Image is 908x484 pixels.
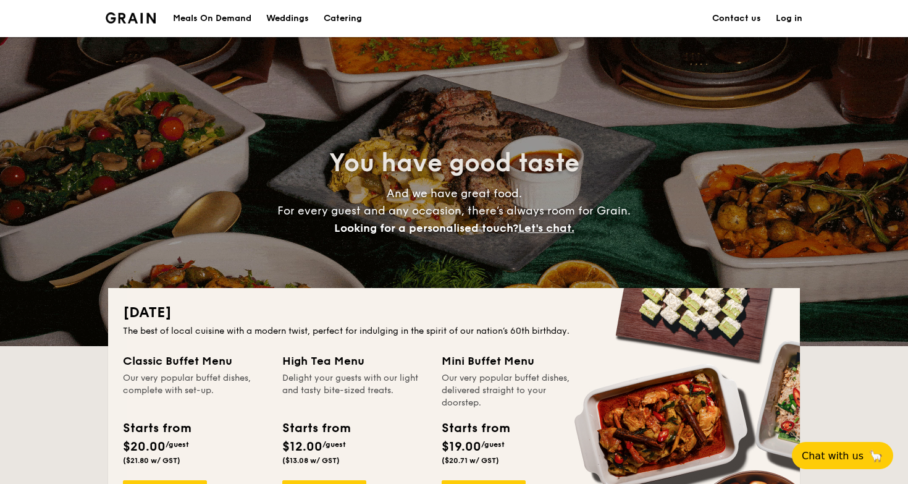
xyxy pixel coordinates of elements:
span: Let's chat. [518,221,574,235]
span: Chat with us [802,450,864,462]
span: $19.00 [442,439,481,454]
span: 🦙 [868,449,883,463]
div: Our very popular buffet dishes, complete with set-up. [123,372,267,409]
div: Starts from [282,419,350,438]
span: $20.00 [123,439,166,454]
div: Mini Buffet Menu [442,352,586,370]
h2: [DATE] [123,303,785,323]
span: /guest [481,440,505,449]
div: The best of local cuisine with a modern twist, perfect for indulging in the spirit of our nation’... [123,325,785,338]
div: Starts from [123,419,190,438]
span: Looking for a personalised touch? [334,221,518,235]
span: $12.00 [282,439,322,454]
div: Classic Buffet Menu [123,352,267,370]
span: You have good taste [329,148,579,178]
div: Starts from [442,419,509,438]
span: ($20.71 w/ GST) [442,456,499,465]
span: ($21.80 w/ GST) [123,456,180,465]
div: Our very popular buffet dishes, delivered straight to your doorstep. [442,372,586,409]
img: Grain [106,12,156,23]
span: And we have great food. For every guest and any occasion, there’s always room for Grain. [277,187,631,235]
span: ($13.08 w/ GST) [282,456,340,465]
span: /guest [166,440,189,449]
span: /guest [322,440,346,449]
a: Logotype [106,12,156,23]
div: Delight your guests with our light and tasty bite-sized treats. [282,372,427,409]
div: High Tea Menu [282,352,427,370]
button: Chat with us🦙 [792,442,893,469]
